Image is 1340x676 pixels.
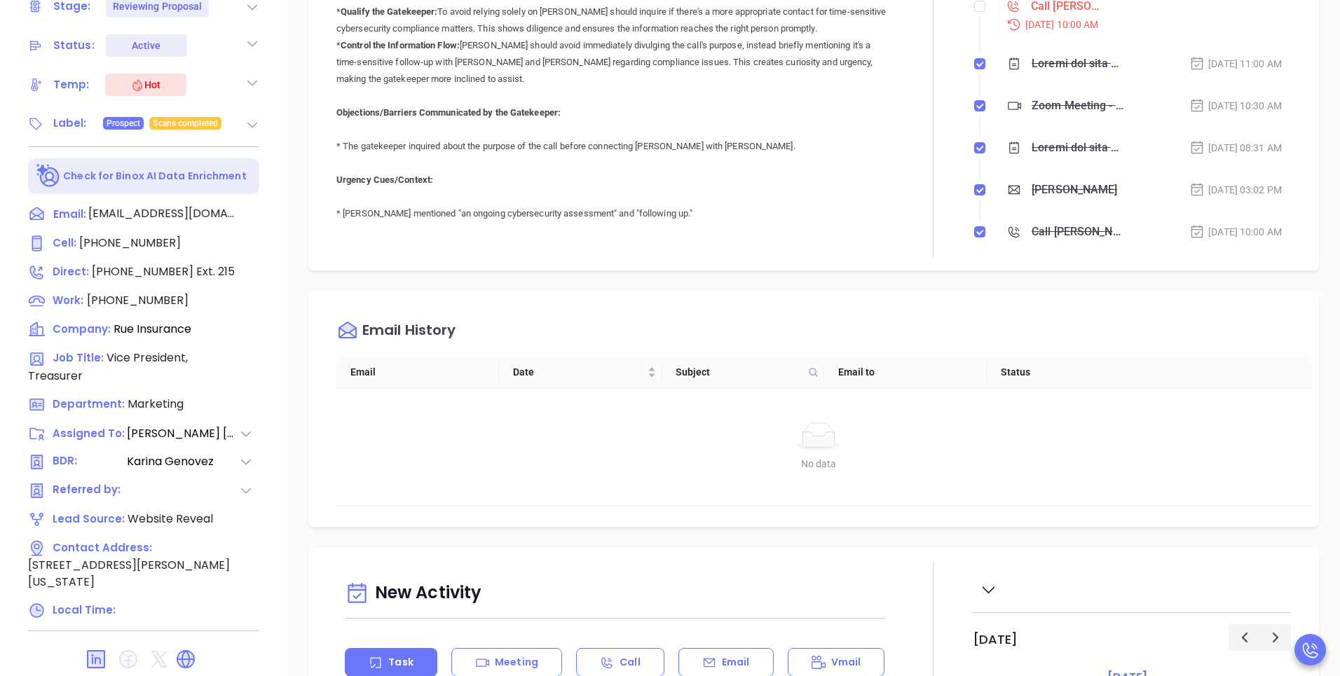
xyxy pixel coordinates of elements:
[36,164,61,188] img: Ai-Enrich-DaqCidB-.svg
[193,263,235,280] span: Ext. 215
[1032,179,1117,200] div: [PERSON_NAME]
[28,350,188,383] span: Vice President, Treasurer
[53,205,86,223] span: Email:
[1189,140,1282,156] div: [DATE] 08:31 AM
[722,655,750,670] p: Email
[973,632,1018,647] h2: [DATE]
[128,511,213,527] span: Website Reveal
[824,356,987,389] th: Email to
[53,35,95,56] div: Status:
[114,321,191,337] span: Rue Insurance
[1032,137,1124,158] div: Loremi dol sita Cons ad Elitse Doeiusmodt 071659Incid Utla etd Magn AliquaenimAdmini ven Quis nos...
[1189,182,1282,198] div: [DATE] 03:02 PM
[53,602,116,617] span: Local Time:
[130,76,160,93] div: Hot
[831,655,861,670] p: Vmail
[53,453,125,471] span: BDR:
[87,292,189,308] span: [PHONE_NUMBER]
[495,655,538,670] p: Meeting
[336,107,561,118] b: Objections/Barriers Communicated by the Gatekeeper:
[28,557,230,590] span: [STREET_ADDRESS][PERSON_NAME][US_STATE]
[53,74,90,95] div: Temp:
[53,350,104,365] span: Job Title:
[341,6,437,17] b: Qualify the Gatekeeper:
[53,511,125,526] span: Lead Source:
[345,576,885,612] div: New Activity
[128,396,184,412] span: Marketing
[1189,224,1282,240] div: [DATE] 10:00 AM
[127,453,239,471] span: Karina Genovez
[987,356,1149,389] th: Status
[107,116,141,131] span: Prospect
[53,322,111,336] span: Company:
[499,356,662,389] th: Date
[53,540,152,555] span: Contact Address:
[53,482,125,499] span: Referred by:
[88,205,235,222] span: [EMAIL_ADDRESS][DOMAIN_NAME]
[998,17,1291,32] div: [DATE] 10:00 AM
[620,655,640,670] p: Call
[153,116,218,131] span: Scans completed
[92,263,193,280] span: [PHONE_NUMBER]
[1189,98,1282,113] div: [DATE] 10:30 AM
[53,235,76,250] span: Cell :
[63,169,246,184] p: Check for Binox AI Data Enrichment
[1229,624,1260,650] button: Previous day
[336,174,433,185] b: Urgency Cues/Context:
[1032,53,1124,74] div: Loremi dol sita Cons ad elitse do ei temporinCididunt Utlabor etd Magnaal EnimadMinimv qui Nost e...
[388,655,413,670] p: Task
[1189,56,1282,71] div: [DATE] 11:00 AM
[53,426,125,442] span: Assigned To:
[336,356,499,389] th: Email
[53,293,83,308] span: Work:
[132,34,160,57] div: Active
[127,425,239,442] span: [PERSON_NAME] [PERSON_NAME]
[362,323,456,342] div: Email History
[1259,624,1291,650] button: Next day
[353,456,1285,471] div: No data
[53,113,87,134] div: Label:
[1032,95,1124,116] div: Zoom Meeting - [PERSON_NAME]
[53,396,125,411] span: Department:
[676,364,802,380] span: Subject
[79,235,181,251] span: [PHONE_NUMBER]
[513,364,645,380] span: Date
[1032,221,1124,242] div: Call [PERSON_NAME] proposal review - [PERSON_NAME]
[341,40,460,50] b: Control the Information Flow:
[53,264,89,279] span: Direct :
